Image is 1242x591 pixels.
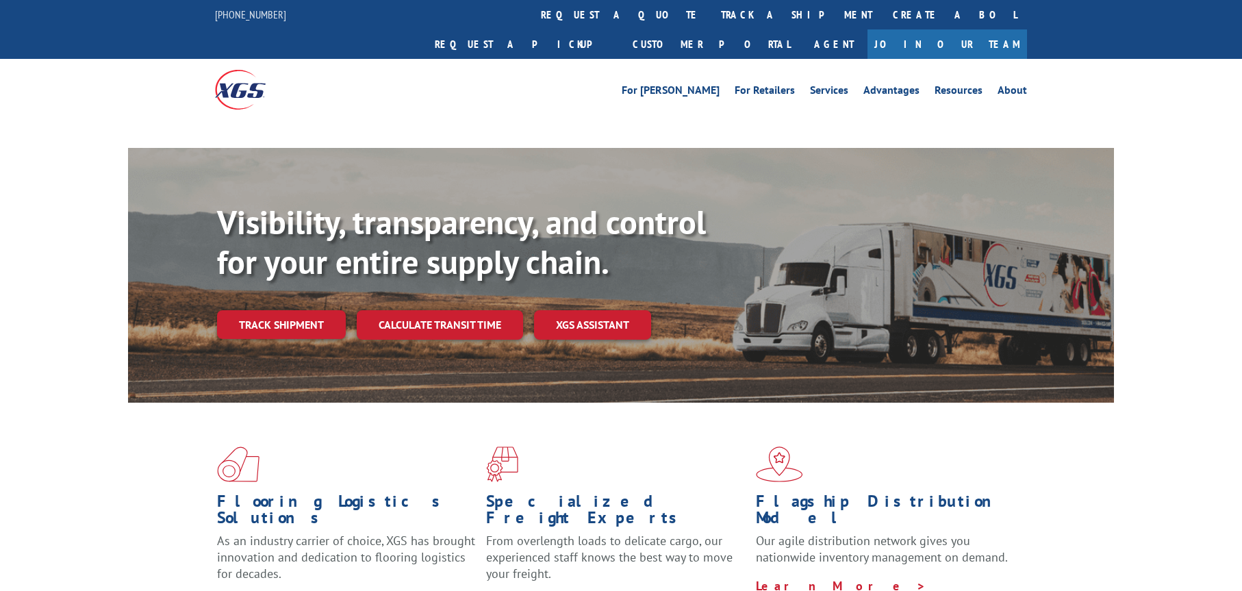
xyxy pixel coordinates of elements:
a: XGS ASSISTANT [534,310,651,340]
a: About [998,85,1027,100]
a: Track shipment [217,310,346,339]
img: xgs-icon-flagship-distribution-model-red [756,447,803,482]
h1: Flooring Logistics Solutions [217,493,476,533]
a: Join Our Team [867,29,1027,59]
a: Resources [935,85,983,100]
a: Agent [800,29,867,59]
a: For Retailers [735,85,795,100]
a: [PHONE_NUMBER] [215,8,286,21]
h1: Flagship Distribution Model [756,493,1015,533]
a: Calculate transit time [357,310,523,340]
img: xgs-icon-focused-on-flooring-red [486,447,518,482]
a: Request a pickup [424,29,622,59]
a: For [PERSON_NAME] [622,85,720,100]
img: xgs-icon-total-supply-chain-intelligence-red [217,447,259,482]
span: As an industry carrier of choice, XGS has brought innovation and dedication to flooring logistics... [217,533,475,581]
a: Services [810,85,848,100]
b: Visibility, transparency, and control for your entire supply chain. [217,201,706,283]
span: Our agile distribution network gives you nationwide inventory management on demand. [756,533,1008,565]
a: Advantages [863,85,920,100]
a: Customer Portal [622,29,800,59]
h1: Specialized Freight Experts [486,493,745,533]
